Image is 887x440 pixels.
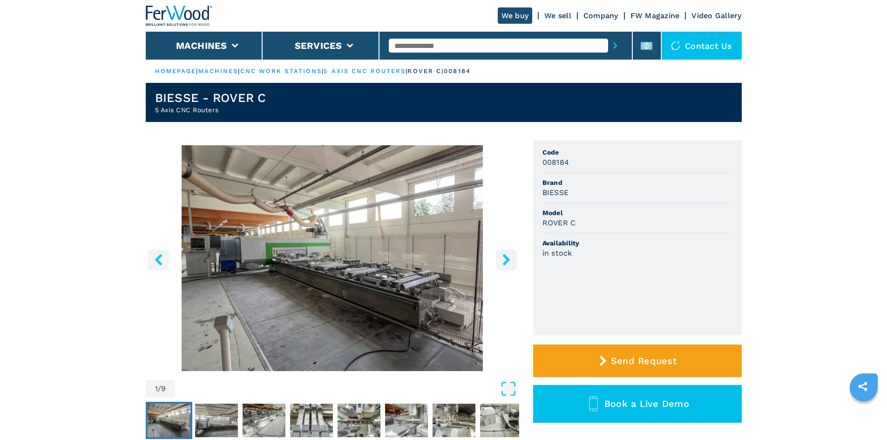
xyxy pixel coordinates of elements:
p: 008184 [444,67,471,75]
button: Go to Slide 4 [288,402,335,439]
button: Go to Slide 2 [193,402,240,439]
span: | [406,68,407,74]
nav: Thumbnail Navigation [146,402,519,439]
button: Services [295,40,342,51]
button: Go to Slide 6 [383,402,430,439]
a: sharethis [851,375,874,398]
img: fb38b71be52cb4fe5756f61d8d34c1ab [148,404,190,437]
span: Book a Live Demo [604,398,689,409]
span: 1 [155,385,158,393]
h2: 5 Axis CNC Routers [155,105,266,115]
img: 06c64358cd54bbb1c0d5e277d7540e21 [290,404,333,437]
button: right-button [496,249,517,270]
span: Model [542,208,732,217]
img: 5e14c781e5024d2bc2c03b0f854f1dfa [480,404,523,437]
span: Send Request [611,355,677,366]
span: Code [542,148,732,157]
h3: 008184 [542,157,569,168]
button: Send Request [533,345,742,377]
button: left-button [148,249,169,270]
span: | [238,68,240,74]
button: submit-button [608,35,623,56]
img: e679fcaed544cfd0318b3d995d93c991 [433,404,475,437]
button: Book a Live Demo [533,385,742,423]
button: Go to Slide 8 [478,402,525,439]
a: HOMEPAGE [155,68,196,74]
h3: ROVER C [542,217,576,228]
a: We buy [498,7,533,24]
span: / [158,385,161,393]
button: Go to Slide 3 [241,402,287,439]
h1: BIESSE - ROVER C [155,90,266,105]
img: 22ce060b8cae303d87f8e457dd5c15d4 [243,404,285,437]
a: Company [583,11,618,20]
span: | [322,68,324,74]
span: Availability [542,238,732,248]
span: 9 [161,385,166,393]
h3: in stock [542,248,572,258]
img: 4a6b27d8bd22cdfa10a900d3620ba4b4 [385,404,428,437]
button: Go to Slide 1 [146,402,192,439]
div: Go to Slide 1 [146,145,519,371]
a: cnc work stations [240,68,322,74]
img: Contact us [671,41,680,50]
h3: BIESSE [542,187,569,198]
span: | [196,68,198,74]
a: We sell [544,11,571,20]
button: Open Fullscreen [177,380,516,397]
button: Go to Slide 5 [336,402,382,439]
img: 9158ef8b57ef96c833e935df4a1a6e6d [338,404,380,437]
button: Machines [176,40,227,51]
button: Go to Slide 7 [431,402,477,439]
a: machines [198,68,238,74]
iframe: Chat [847,398,880,433]
div: Contact us [662,32,742,60]
span: Brand [542,178,732,187]
a: FW Magazine [630,11,680,20]
img: 8348be618487fca07faf00a00523955a [195,404,238,437]
img: Ferwood [146,6,213,26]
a: Video Gallery [691,11,741,20]
p: rover c | [407,67,444,75]
a: 5 axis cnc routers [324,68,406,74]
img: 5 Axis CNC Routers BIESSE ROVER C [146,145,519,371]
